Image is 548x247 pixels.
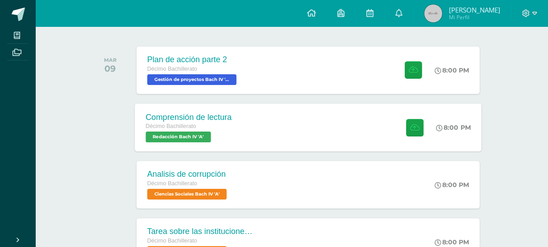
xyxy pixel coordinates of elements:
[145,132,211,142] span: Redacción Bach IV 'A'
[147,227,254,236] div: Tarea sobre las instituciones sociales
[424,4,442,22] img: 45x45
[147,55,239,64] div: Plan de acción parte 2
[147,74,237,85] span: Gestión de proyectos Bach IV 'A'
[147,238,197,244] span: Décimo Bachillerato
[435,181,469,189] div: 8:00 PM
[145,123,196,129] span: Décimo Bachillerato
[104,57,116,63] div: MAR
[147,180,197,187] span: Décimo Bachillerato
[449,13,500,21] span: Mi Perfil
[147,66,197,72] span: Décimo Bachillerato
[147,170,229,179] div: Analisis de corrupción
[147,189,227,200] span: Ciencias Sociales Bach IV 'A'
[145,112,232,122] div: Comprensión de lectura
[449,5,500,14] span: [PERSON_NAME]
[435,66,469,74] div: 8:00 PM
[435,238,469,246] div: 8:00 PM
[104,63,116,74] div: 09
[436,123,471,132] div: 8:00 PM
